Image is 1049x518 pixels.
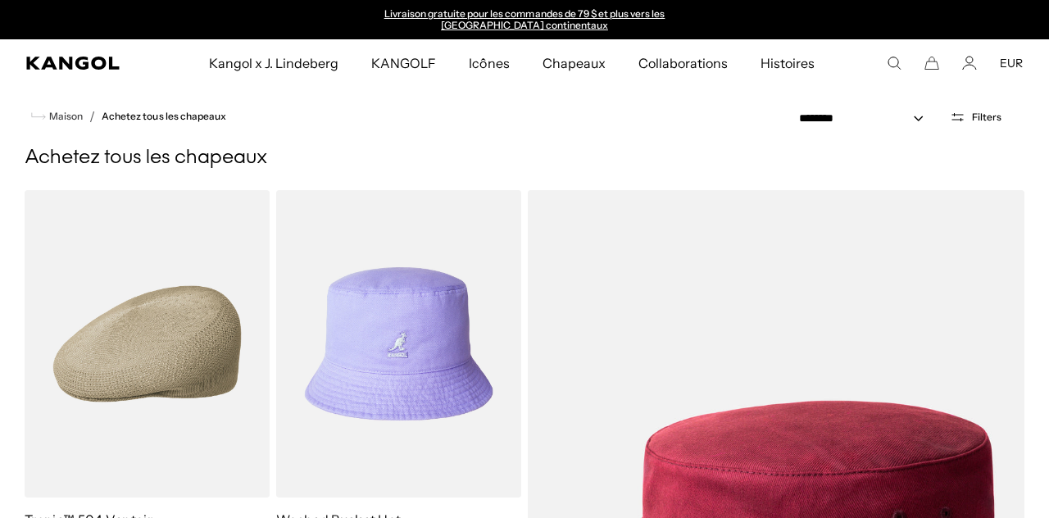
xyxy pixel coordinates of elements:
a: Collaborations [622,39,744,87]
a: Histoires [744,39,831,87]
a: Compte [962,56,977,70]
img: Washed Bucket Hat [276,190,521,498]
font: KANGOLF [371,55,436,71]
font: Achetez tous les chapeaux [102,110,226,122]
select: Sort by: Featured [792,110,940,127]
button: EUR [1000,56,1023,70]
a: Kangol [26,57,137,70]
font: Achetez tous les chapeaux [25,148,267,168]
a: Informations d'expédition [384,7,665,31]
a: Icônes [452,39,525,87]
a: Maison [31,109,83,124]
slideshow-component: Barre d'annonces [356,8,693,31]
button: Panier [924,56,939,70]
font: Kangol x J. Lindeberg [209,55,339,71]
div: Annonce [356,8,693,31]
font: Maison [49,110,83,122]
button: Open filters [940,110,1011,125]
a: Chapeaux [526,39,622,87]
div: 1 sur 2 [356,8,693,31]
font: Collaborations [638,55,728,71]
font: / [89,108,95,125]
font: Livraison gratuite pour les commandes de 79 $ et plus vers les [GEOGRAPHIC_DATA] continentaux [384,7,665,31]
summary: Rechercher ici [887,56,901,70]
font: Histoires [761,55,815,71]
font: Icônes [469,55,509,71]
font: Chapeaux [543,55,606,71]
a: Kangol x J. Lindeberg [193,39,356,87]
span: Filters [972,111,1001,123]
a: KANGOLF [355,39,452,87]
a: Achetez tous les chapeaux [102,111,226,122]
img: Tropic™ 504 Ventair [25,190,270,498]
